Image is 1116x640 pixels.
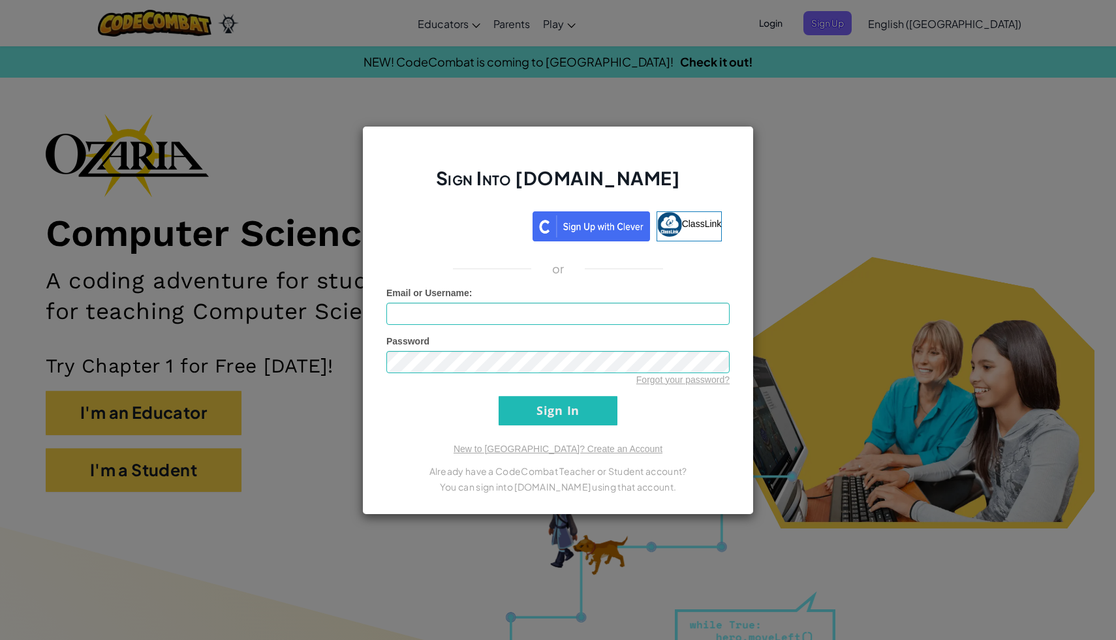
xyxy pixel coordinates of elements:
[386,166,730,204] h2: Sign Into [DOMAIN_NAME]
[388,210,533,239] iframe: Sign in with Google Button
[386,336,429,346] span: Password
[386,286,473,299] label: :
[386,463,730,479] p: Already have a CodeCombat Teacher or Student account?
[682,218,722,228] span: ClassLink
[386,288,469,298] span: Email or Username
[533,211,650,241] img: clever_sso_button@2x.png
[552,261,565,277] p: or
[386,479,730,495] p: You can sign into [DOMAIN_NAME] using that account.
[499,396,617,425] input: Sign In
[657,212,682,237] img: classlink-logo-small.png
[454,444,662,454] a: New to [GEOGRAPHIC_DATA]? Create an Account
[636,374,730,385] a: Forgot your password?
